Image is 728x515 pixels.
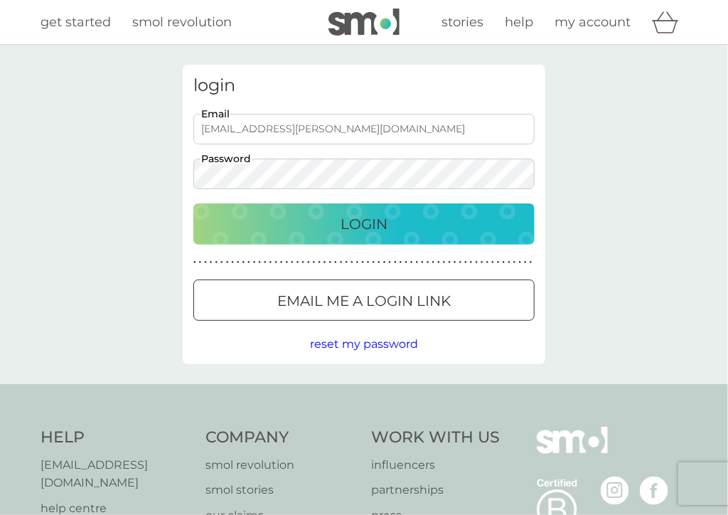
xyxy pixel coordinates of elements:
[405,259,407,266] p: ●
[277,290,451,312] p: Email me a login link
[41,427,192,449] h4: Help
[291,259,294,266] p: ●
[437,259,440,266] p: ●
[371,456,500,474] a: influencers
[443,259,446,266] p: ●
[508,259,510,266] p: ●
[193,203,535,245] button: Login
[441,14,483,30] span: stories
[302,259,305,266] p: ●
[340,259,343,266] p: ●
[132,12,232,33] a: smol revolution
[242,259,245,266] p: ●
[410,259,413,266] p: ●
[323,259,326,266] p: ●
[341,213,387,235] p: Login
[328,9,400,36] img: smol
[378,259,380,266] p: ●
[652,8,687,36] div: basket
[361,259,364,266] p: ●
[371,481,500,499] a: partnerships
[503,259,505,266] p: ●
[505,12,533,33] a: help
[220,259,223,266] p: ●
[199,259,202,266] p: ●
[41,12,111,33] a: get started
[253,259,256,266] p: ●
[346,259,348,266] p: ●
[530,259,532,266] p: ●
[296,259,299,266] p: ●
[400,259,402,266] p: ●
[206,427,358,449] h4: Company
[313,259,316,266] p: ●
[454,259,456,266] p: ●
[416,259,419,266] p: ●
[193,280,535,321] button: Email me a login link
[247,259,250,266] p: ●
[448,259,451,266] p: ●
[394,259,397,266] p: ●
[307,259,310,266] p: ●
[427,259,429,266] p: ●
[367,259,370,266] p: ●
[519,259,522,266] p: ●
[371,427,500,449] h4: Work With Us
[640,477,668,505] img: visit the smol Facebook page
[329,259,332,266] p: ●
[491,259,494,266] p: ●
[206,481,358,499] a: smol stories
[389,259,392,266] p: ●
[231,259,234,266] p: ●
[537,427,608,475] img: smol
[237,259,240,266] p: ●
[41,456,192,492] a: [EMAIL_ADDRESS][DOMAIN_NAME]
[373,259,375,266] p: ●
[432,259,435,266] p: ●
[280,259,283,266] p: ●
[274,259,277,266] p: ●
[441,12,483,33] a: stories
[269,259,272,266] p: ●
[204,259,207,266] p: ●
[476,259,478,266] p: ●
[383,259,386,266] p: ●
[505,14,533,30] span: help
[524,259,527,266] p: ●
[41,14,111,30] span: get started
[259,259,262,266] p: ●
[555,14,631,30] span: my account
[350,259,353,266] p: ●
[470,259,473,266] p: ●
[310,335,418,354] button: reset my password
[356,259,359,266] p: ●
[310,337,418,351] span: reset my password
[481,259,483,266] p: ●
[486,259,489,266] p: ●
[555,12,631,33] a: my account
[513,259,516,266] p: ●
[193,259,196,266] p: ●
[132,14,232,30] span: smol revolution
[226,259,229,266] p: ●
[318,259,321,266] p: ●
[601,477,629,505] img: visit the smol Instagram page
[264,259,267,266] p: ●
[464,259,467,266] p: ●
[497,259,500,266] p: ●
[210,259,213,266] p: ●
[206,456,358,474] a: smol revolution
[215,259,218,266] p: ●
[421,259,424,266] p: ●
[286,259,289,266] p: ●
[334,259,337,266] p: ●
[459,259,462,266] p: ●
[193,75,535,96] h3: login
